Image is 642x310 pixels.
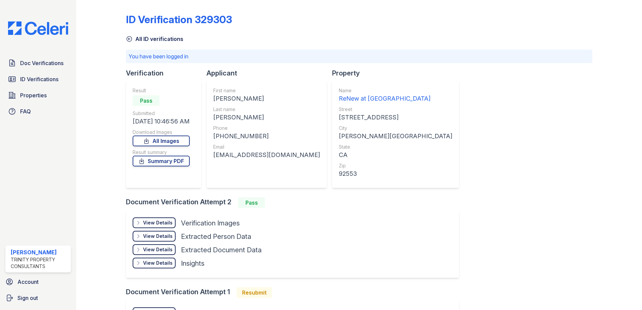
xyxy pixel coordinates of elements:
[20,75,58,83] span: ID Verifications
[143,219,173,226] div: View Details
[181,232,251,241] div: Extracted Person Data
[143,233,173,240] div: View Details
[213,106,320,113] div: Last name
[181,259,204,268] div: Insights
[213,132,320,141] div: [PHONE_NUMBER]
[332,68,464,78] div: Property
[237,287,272,298] div: Resubmit
[207,68,332,78] div: Applicant
[339,87,452,94] div: Name
[339,132,452,141] div: [PERSON_NAME][GEOGRAPHIC_DATA]
[213,87,320,94] div: First name
[339,144,452,150] div: State
[339,94,452,103] div: ReNew at [GEOGRAPHIC_DATA]
[143,246,173,253] div: View Details
[3,291,74,305] a: Sign out
[126,197,464,208] div: Document Verification Attempt 2
[126,68,207,78] div: Verification
[339,87,452,103] a: Name ReNew at [GEOGRAPHIC_DATA]
[339,169,452,178] div: 92553
[17,278,39,286] span: Account
[133,136,190,146] a: All Images
[133,129,190,136] div: Download Images
[17,294,38,302] span: Sign out
[339,106,452,113] div: Street
[213,144,320,150] div: Email
[126,13,232,25] div: ID Verification 329303
[133,87,190,94] div: Result
[339,162,452,169] div: Zip
[181,245,262,255] div: Extracted Document Data
[213,125,320,132] div: Phone
[11,256,68,270] div: Trinity Property Consultants
[126,287,464,298] div: Document Verification Attempt 1
[238,197,265,208] div: Pass
[143,260,173,266] div: View Details
[5,72,71,86] a: ID Verifications
[129,52,590,60] p: You have been logged in
[133,156,190,166] a: Summary PDF
[20,59,63,67] span: Doc Verifications
[133,110,190,117] div: Submitted
[126,35,183,43] a: All ID verifications
[133,149,190,156] div: Result summary
[5,56,71,70] a: Doc Verifications
[5,105,71,118] a: FAQ
[20,91,47,99] span: Properties
[213,150,320,160] div: [EMAIL_ADDRESS][DOMAIN_NAME]
[181,218,240,228] div: Verification Images
[339,125,452,132] div: City
[3,21,74,35] img: CE_Logo_Blue-a8612792a0a2168367f1c8372b55b34899dd931a85d93a1a3d3e32e68fde9ad4.png
[339,150,452,160] div: CA
[213,113,320,122] div: [PERSON_NAME]
[3,275,74,289] a: Account
[213,94,320,103] div: [PERSON_NAME]
[20,107,31,115] span: FAQ
[5,89,71,102] a: Properties
[133,117,190,126] div: [DATE] 10:46:56 AM
[133,95,159,106] div: Pass
[339,113,452,122] div: [STREET_ADDRESS]
[11,248,68,256] div: [PERSON_NAME]
[614,283,635,303] iframe: chat widget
